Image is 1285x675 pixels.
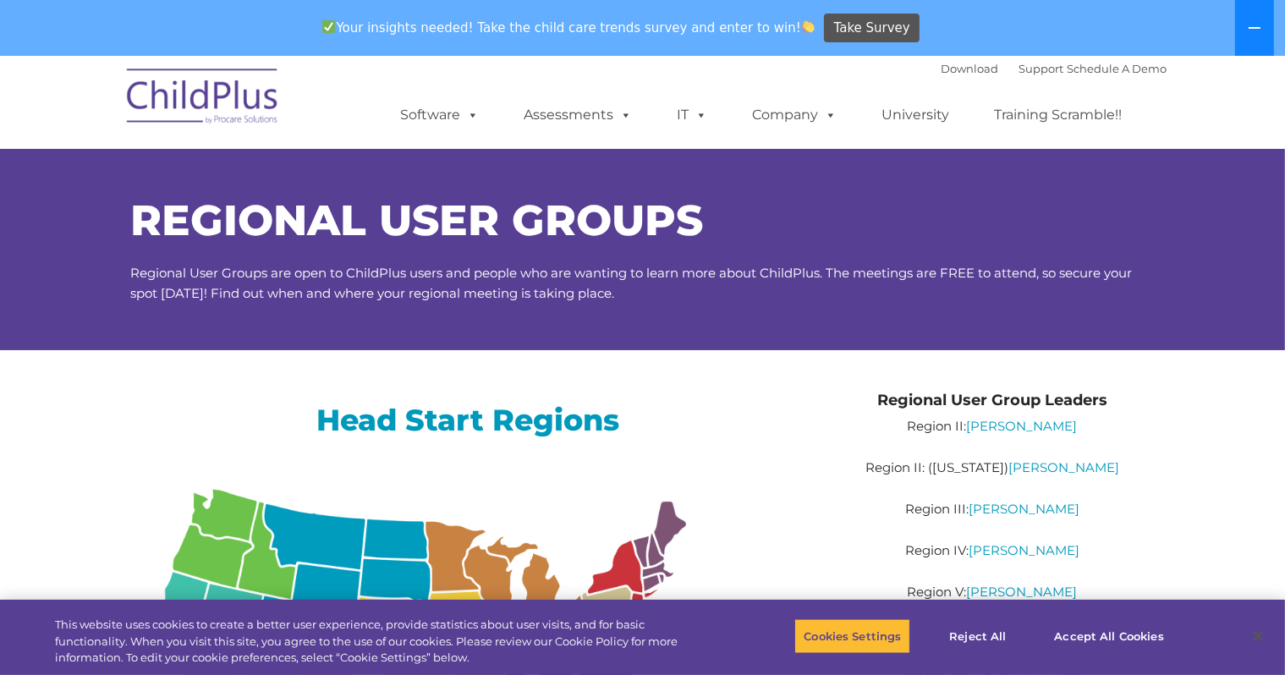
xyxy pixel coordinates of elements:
p: Region II: ([US_STATE]) [830,458,1154,478]
a: Schedule A Demo [1068,62,1167,75]
p: Region IV: [830,541,1154,561]
img: 👏 [802,20,815,33]
a: Download [942,62,999,75]
button: Accept All Cookies [1045,618,1172,654]
button: Cookies Settings [794,618,910,654]
a: Take Survey [824,14,920,43]
a: IT [661,98,725,132]
a: [PERSON_NAME] [969,501,1079,517]
img: ✅ [322,20,335,33]
span: Your insights needed! Take the child care trends survey and enter to win! [316,11,822,44]
p: Region III: [830,499,1154,519]
a: Company [736,98,854,132]
div: This website uses cookies to create a better user experience, provide statistics about user visit... [55,617,706,667]
span: Regional User Groups are open to ChildPlus users and people who are wanting to learn more about C... [131,265,1133,301]
a: Support [1019,62,1064,75]
p: Region II: [830,416,1154,436]
a: [PERSON_NAME] [966,418,1077,434]
h4: Regional User Group Leaders [830,388,1154,412]
a: [PERSON_NAME] [969,542,1079,558]
span: Take Survey [834,14,910,43]
button: Close [1239,617,1277,655]
a: Assessments [508,98,650,132]
a: Training Scramble!! [978,98,1139,132]
img: ChildPlus by Procare Solutions [118,57,288,141]
p: Region V: [830,582,1154,602]
a: [PERSON_NAME] [966,584,1077,600]
a: University [865,98,967,132]
a: [PERSON_NAME] [1008,459,1119,475]
font: | [942,62,1167,75]
span: Regional User Groups [131,195,704,246]
a: Software [384,98,497,132]
button: Reject All [925,618,1030,654]
h2: Head Start Regions [131,401,805,439]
